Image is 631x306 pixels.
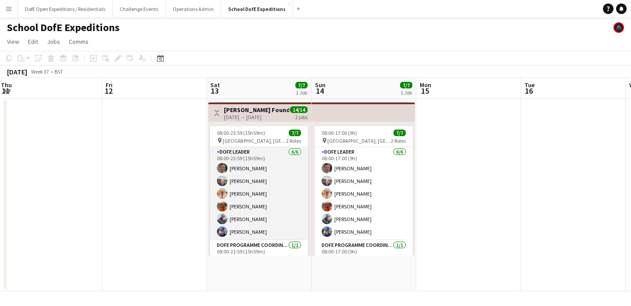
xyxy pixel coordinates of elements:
[295,82,308,88] span: 7/7
[322,130,357,136] span: 08:00-17:00 (9h)
[314,86,326,96] span: 14
[315,147,413,240] app-card-role: DofE Leader6/608:00-17:00 (9h)[PERSON_NAME][PERSON_NAME][PERSON_NAME][PERSON_NAME][PERSON_NAME][P...
[210,240,308,270] app-card-role: DofE Programme Coordinator1/108:00-23:59 (15h59m)
[224,106,289,114] h3: [PERSON_NAME] Foundation - DofE Bronze Qualifying Expedition
[523,86,535,96] span: 16
[104,86,113,96] span: 12
[4,36,23,47] a: View
[391,137,406,144] span: 2 Roles
[18,0,113,18] button: DofE Open Expeditions / Residentials
[166,0,221,18] button: Operations Admin
[613,22,624,33] app-user-avatar: The Adventure Element
[393,130,406,136] span: 7/7
[223,137,286,144] span: [GEOGRAPHIC_DATA], [GEOGRAPHIC_DATA]
[315,81,326,89] span: Sun
[295,113,308,120] div: 2 jobs
[69,38,89,46] span: Comms
[315,126,413,256] app-job-card: 08:00-17:00 (9h)7/7 [GEOGRAPHIC_DATA], [GEOGRAPHIC_DATA]2 RolesDofE Leader6/608:00-17:00 (9h)[PER...
[210,81,220,89] span: Sat
[217,130,265,136] span: 08:00-23:59 (15h59m)
[418,86,431,96] span: 15
[400,82,412,88] span: 7/7
[221,0,293,18] button: School DofE Expeditions
[106,81,113,89] span: Fri
[54,68,63,75] div: BST
[525,81,535,89] span: Tue
[224,114,289,120] div: [DATE] → [DATE]
[65,36,92,47] a: Comms
[7,67,27,76] div: [DATE]
[28,38,38,46] span: Edit
[327,137,391,144] span: [GEOGRAPHIC_DATA], [GEOGRAPHIC_DATA]
[29,68,51,75] span: Week 37
[113,0,166,18] button: Challenge Events
[286,137,301,144] span: 2 Roles
[296,89,307,96] div: 1 Job
[420,81,431,89] span: Mon
[290,106,308,113] span: 14/14
[315,240,413,270] app-card-role: DofE Programme Coordinator1/108:00-17:00 (9h)
[7,21,120,34] h1: School DofE Expeditions
[210,126,308,256] app-job-card: 08:00-23:59 (15h59m)7/7 [GEOGRAPHIC_DATA], [GEOGRAPHIC_DATA]2 RolesDofE Leader6/608:00-23:59 (15h...
[209,86,220,96] span: 13
[47,38,60,46] span: Jobs
[25,36,42,47] a: Edit
[7,38,19,46] span: View
[1,81,12,89] span: Thu
[210,147,308,240] app-card-role: DofE Leader6/608:00-23:59 (15h59m)[PERSON_NAME][PERSON_NAME][PERSON_NAME][PERSON_NAME][PERSON_NAM...
[289,130,301,136] span: 7/7
[401,89,412,96] div: 1 Job
[43,36,64,47] a: Jobs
